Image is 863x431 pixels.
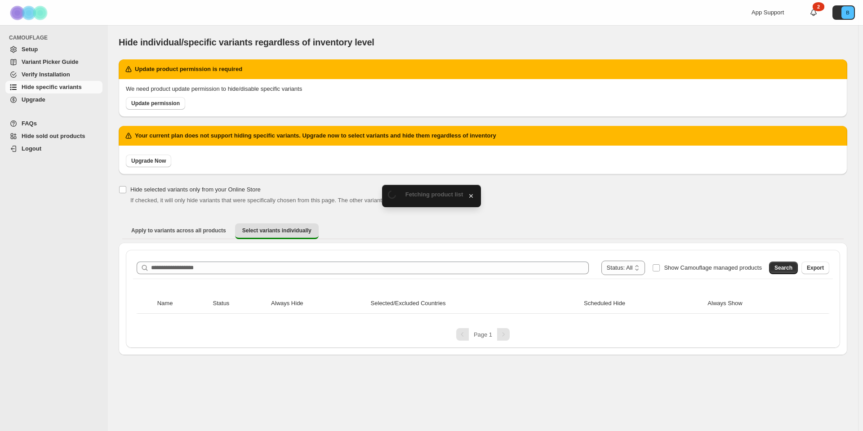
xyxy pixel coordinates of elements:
button: Export [801,262,829,274]
button: Avatar with initials B [832,5,855,20]
nav: Pagination [133,328,833,341]
span: Setup [22,46,38,53]
h2: Your current plan does not support hiding specific variants. Upgrade now to select variants and h... [135,131,496,140]
th: Scheduled Hide [581,293,705,314]
button: Search [769,262,798,274]
span: Fetching product list [405,191,463,198]
span: Logout [22,145,41,152]
th: Always Hide [268,293,368,314]
span: Variant Picker Guide [22,58,78,65]
span: Search [774,264,792,271]
a: Hide specific variants [5,81,102,93]
span: Show Camouflage managed products [664,264,762,271]
a: 2 [809,8,818,17]
a: Upgrade Now [126,155,171,167]
span: Verify Installation [22,71,70,78]
span: We need product update permission to hide/disable specific variants [126,85,302,92]
img: Camouflage [7,0,52,25]
button: Apply to variants across all products [124,223,233,238]
span: Select variants individually [242,227,311,234]
a: Update permission [126,97,185,110]
a: Setup [5,43,102,56]
th: Status [210,293,269,314]
th: Always Show [705,293,811,314]
span: Apply to variants across all products [131,227,226,234]
h2: Update product permission is required [135,65,242,74]
span: Page 1 [474,331,492,338]
span: Hide specific variants [22,84,82,90]
a: FAQs [5,117,102,130]
span: Upgrade Now [131,157,166,164]
a: Verify Installation [5,68,102,81]
span: FAQs [22,120,37,127]
th: Name [155,293,210,314]
a: Upgrade [5,93,102,106]
span: Hide selected variants only from your Online Store [130,186,261,193]
div: Select variants individually [119,243,847,355]
span: Hide individual/specific variants regardless of inventory level [119,37,374,47]
span: Upgrade [22,96,45,103]
span: Update permission [131,100,180,107]
div: 2 [813,2,824,11]
span: App Support [752,9,784,16]
span: If checked, it will only hide variants that were specifically chosen from this page. The other va... [130,197,430,204]
text: B [846,10,849,15]
span: Avatar with initials B [841,6,854,19]
a: Hide sold out products [5,130,102,142]
span: CAMOUFLAGE [9,34,103,41]
span: Hide sold out products [22,133,85,139]
th: Selected/Excluded Countries [368,293,582,314]
button: Select variants individually [235,223,319,239]
a: Variant Picker Guide [5,56,102,68]
span: Export [807,264,824,271]
a: Logout [5,142,102,155]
